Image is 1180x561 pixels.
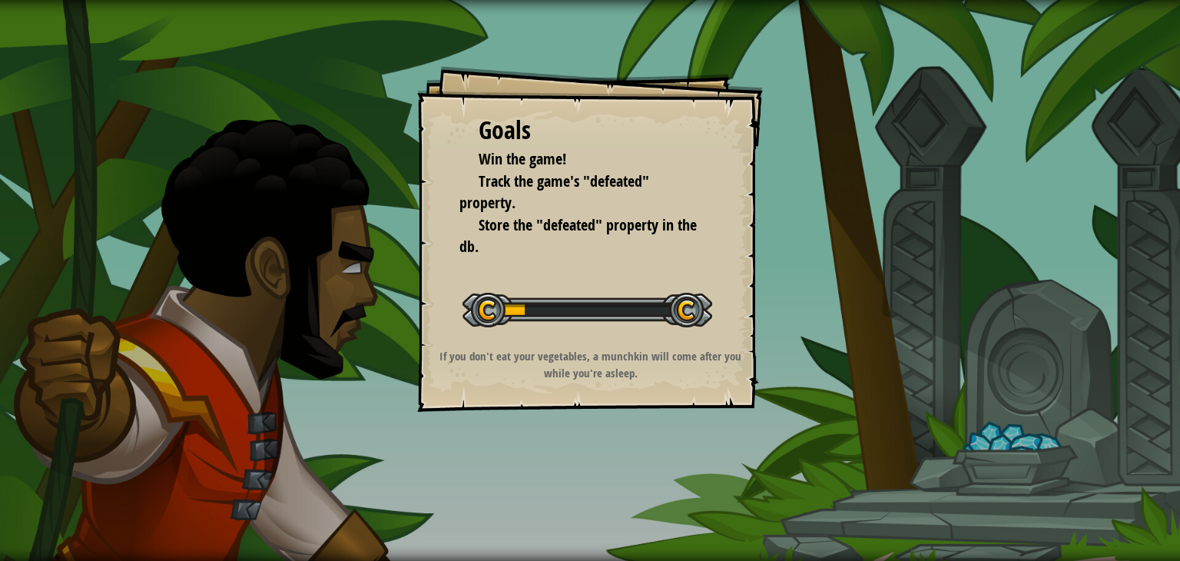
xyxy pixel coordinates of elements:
strong: If you don't eat your vegetables, a munchkin will come after you while you're asleep. [439,348,741,380]
span: Win the game! [479,148,566,169]
div: Goals [479,113,701,148]
span: Store the "defeated" property in the db. [459,214,697,257]
span: Track the game's "defeated" property. [459,171,649,214]
li: Win the game! [459,148,698,171]
li: Track the game's "defeated" property. [459,171,698,214]
li: Store the "defeated" property in the db. [459,214,698,258]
